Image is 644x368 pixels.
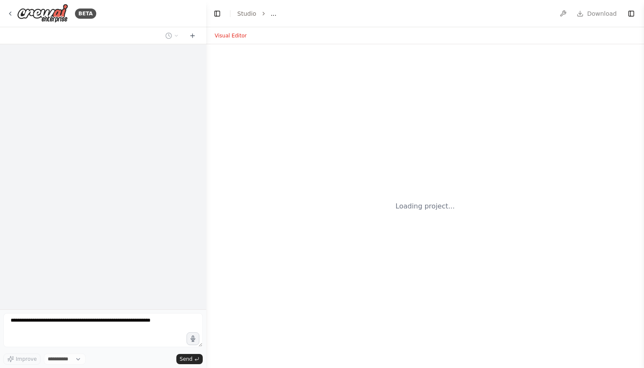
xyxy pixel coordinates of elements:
span: Send [180,356,193,362]
button: Improve [3,354,40,365]
span: ... [271,9,276,18]
button: Switch to previous chat [162,31,182,41]
div: Loading project... [396,201,455,211]
button: Click to speak your automation idea [187,332,199,345]
button: Show right sidebar [625,8,637,20]
div: BETA [75,9,96,19]
button: Visual Editor [210,31,252,41]
img: Logo [17,4,68,23]
button: Send [176,354,203,364]
nav: breadcrumb [237,9,276,18]
span: Improve [16,356,37,362]
a: Studio [237,10,256,17]
button: Start a new chat [186,31,199,41]
button: Hide left sidebar [211,8,223,20]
